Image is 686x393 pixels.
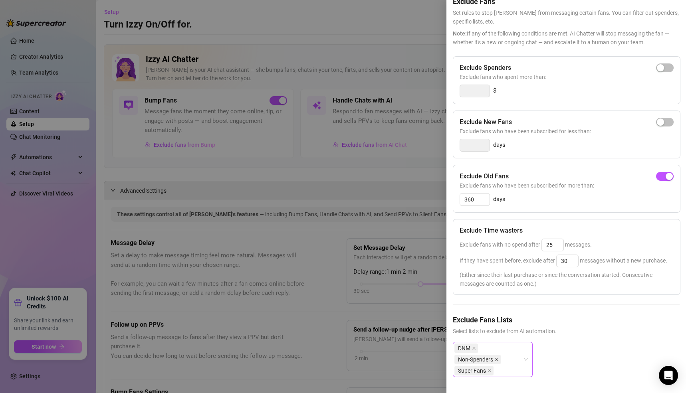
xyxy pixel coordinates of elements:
span: Non-Spenders [458,355,493,364]
span: Exclude fans with no spend after messages. [460,241,592,248]
span: Exclude fans who have been subscribed for more than: [460,181,674,190]
span: Exclude fans who have been subscribed for less than: [460,127,674,136]
span: Set rules to stop [PERSON_NAME] from messaging certain fans. You can filter out spenders, specifi... [453,8,680,26]
span: close [488,369,492,373]
span: days [493,195,506,204]
span: Super Fans [458,366,486,375]
span: Note: [453,30,467,37]
h5: Exclude Old Fans [460,172,509,181]
span: (Either since their last purchase or since the conversation started. Consecutive messages are cou... [460,271,674,288]
span: Super Fans [454,366,494,375]
h5: Exclude Spenders [460,63,511,73]
span: If any of the following conditions are met, AI Chatter will stop messaging the fan — whether it's... [453,29,680,47]
span: Select lists to exclude from AI automation. [453,327,680,336]
span: close [472,346,476,350]
span: $ [493,86,496,96]
h5: Exclude Fans Lists [453,314,680,325]
span: DNM [458,344,470,353]
span: days [493,140,506,150]
h5: Exclude New Fans [460,117,512,127]
span: If they have spent before, exclude after messages without a new purchase. [460,257,667,264]
div: Open Intercom Messenger [659,366,678,385]
span: Exclude fans who spent more than: [460,73,674,81]
h5: Exclude Time wasters [460,226,523,235]
span: DNM [454,344,478,353]
span: Non-Spenders [454,355,501,364]
span: close [495,357,499,361]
